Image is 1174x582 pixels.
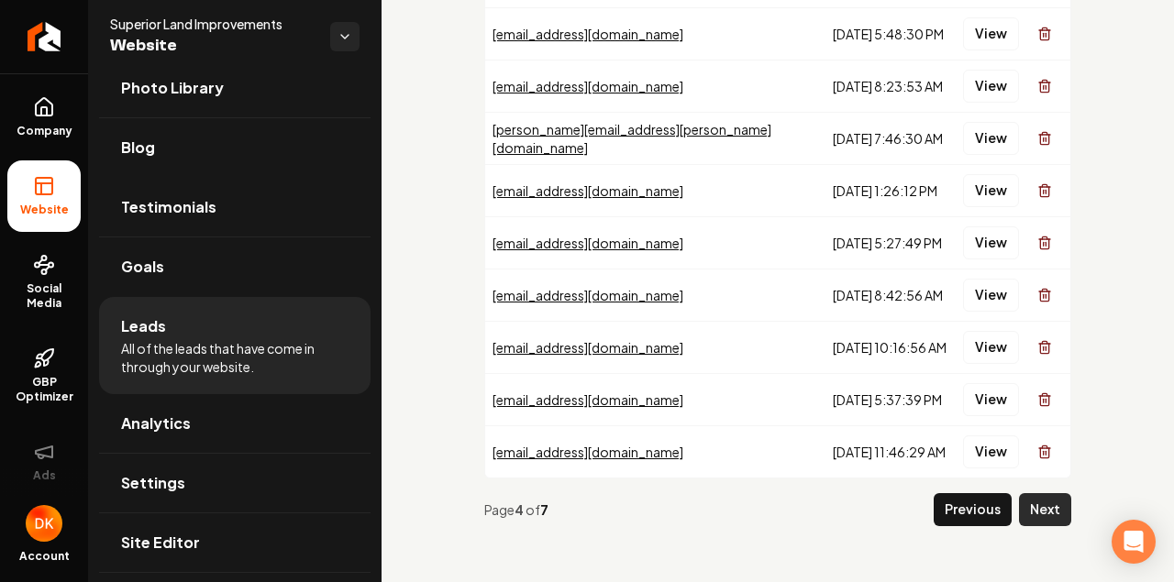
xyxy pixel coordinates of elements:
[121,196,216,218] span: Testimonials
[99,178,371,236] a: Testimonials
[963,17,1019,50] button: View
[493,286,818,304] div: [EMAIL_ADDRESS][DOMAIN_NAME]
[121,532,200,554] span: Site Editor
[7,239,81,325] a: Social Media
[121,472,185,494] span: Settings
[121,412,191,434] span: Analytics
[963,226,1019,259] button: View
[493,25,818,43] div: [EMAIL_ADDRESS][DOMAIN_NAME]
[26,505,62,542] img: Diane Keranen
[26,505,62,542] button: Open user button
[493,77,818,95] div: [EMAIL_ADDRESS][DOMAIN_NAME]
[99,454,371,512] a: Settings
[7,333,81,419] a: GBP Optimizer
[493,120,818,157] div: [PERSON_NAME][EMAIL_ADDRESS][PERSON_NAME][DOMAIN_NAME]
[833,77,948,95] div: [DATE] 8:23:53 AM
[99,394,371,453] a: Analytics
[484,501,515,518] span: Page
[493,234,818,252] div: [EMAIL_ADDRESS][DOMAIN_NAME]
[493,390,818,409] div: [EMAIL_ADDRESS][DOMAIN_NAME]
[1112,520,1156,564] div: Open Intercom Messenger
[934,493,1012,526] button: Previous
[110,33,316,59] span: Website
[121,137,155,159] span: Blog
[7,426,81,498] button: Ads
[1019,493,1071,526] button: Next
[963,383,1019,416] button: View
[540,501,548,518] strong: 7
[7,281,81,311] span: Social Media
[121,256,164,278] span: Goals
[99,513,371,572] a: Site Editor
[833,390,948,409] div: [DATE] 5:37:39 PM
[28,22,61,51] img: Rebolt Logo
[833,234,948,252] div: [DATE] 5:27:49 PM
[963,122,1019,155] button: View
[19,549,70,564] span: Account
[493,338,818,357] div: [EMAIL_ADDRESS][DOMAIN_NAME]
[833,25,948,43] div: [DATE] 5:48:30 PM
[515,501,526,518] strong: 4
[526,501,540,518] span: of
[9,124,80,138] span: Company
[121,77,224,99] span: Photo Library
[7,82,81,153] a: Company
[963,331,1019,364] button: View
[833,181,948,200] div: [DATE] 1:26:12 PM
[26,468,63,483] span: Ads
[493,443,818,461] div: [EMAIL_ADDRESS][DOMAIN_NAME]
[13,203,76,217] span: Website
[99,237,371,296] a: Goals
[121,339,349,376] span: All of the leads that have come in through your website.
[493,181,818,200] div: [EMAIL_ADDRESS][DOMAIN_NAME]
[110,15,316,33] span: Superior Land Improvements
[99,118,371,177] a: Blog
[833,286,948,304] div: [DATE] 8:42:56 AM
[963,279,1019,312] button: View
[963,435,1019,468] button: View
[99,59,371,117] a: Photo Library
[833,443,948,461] div: [DATE] 11:46:29 AM
[833,129,948,148] div: [DATE] 7:46:30 AM
[963,174,1019,207] button: View
[7,375,81,404] span: GBP Optimizer
[833,338,948,357] div: [DATE] 10:16:56 AM
[963,70,1019,103] button: View
[121,315,166,337] span: Leads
